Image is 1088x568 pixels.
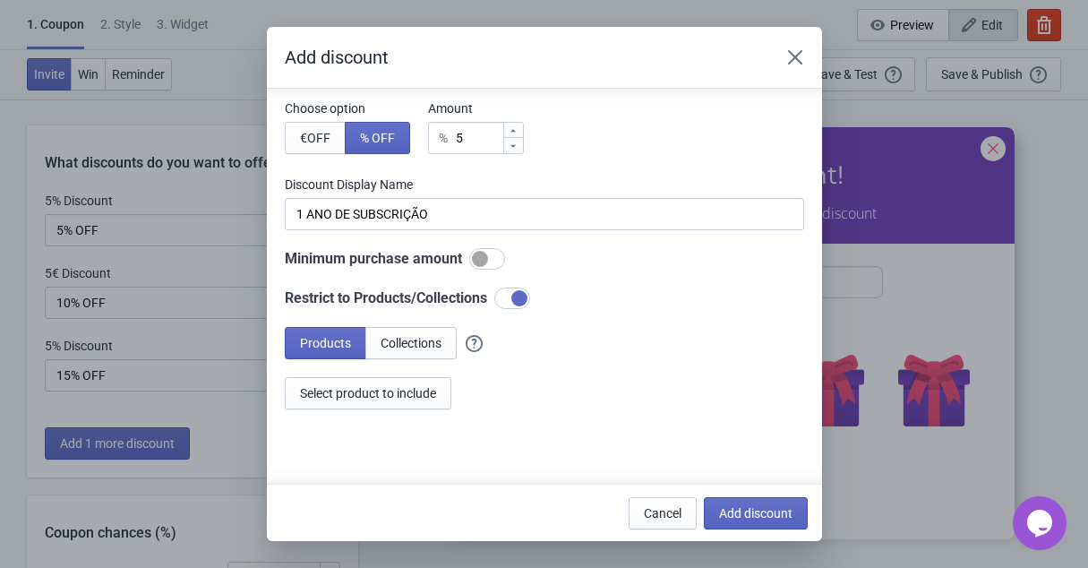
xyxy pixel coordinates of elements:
[285,327,366,359] button: Products
[719,506,792,521] span: Add discount
[285,288,804,309] div: Restrict to Products/Collections
[644,506,681,521] span: Cancel
[285,122,346,154] button: €OFF
[704,497,808,529] button: Add discount
[285,99,410,117] label: Choose option
[381,336,441,350] span: Collections
[300,386,436,400] span: Select product to include
[345,122,410,154] button: % OFF
[285,377,451,409] button: Select product to include
[1013,496,1070,550] iframe: chat widget
[428,99,524,117] label: Amount
[360,131,395,145] span: % OFF
[629,497,697,529] button: Cancel
[300,336,351,350] span: Products
[365,327,457,359] button: Collections
[300,131,330,145] span: € OFF
[285,248,804,270] div: Minimum purchase amount
[285,45,761,70] h2: Add discount
[285,176,804,194] label: Discount Display Name
[439,127,448,149] div: %
[779,41,811,73] button: Close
